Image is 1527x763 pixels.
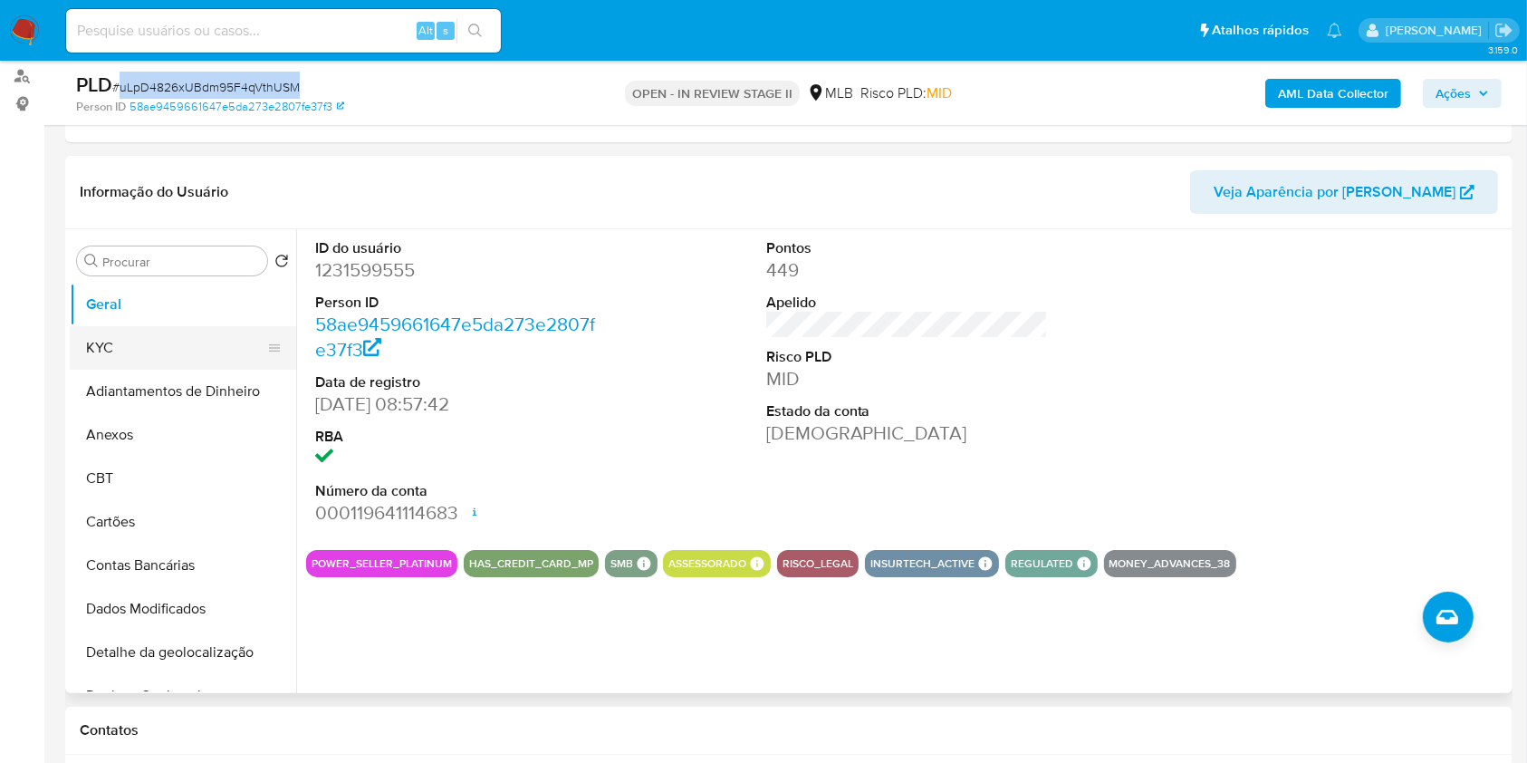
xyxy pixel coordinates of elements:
dd: [DATE] 08:57:42 [315,391,598,417]
dd: MID [766,366,1049,391]
dt: RBA [315,427,598,447]
span: # uLpD4826xUBdm95F4qVthUSM [112,78,300,96]
span: Atalhos rápidos [1212,21,1309,40]
p: ana.conceicao@mercadolivre.com [1386,22,1488,39]
dt: Person ID [315,293,598,313]
b: PLD [76,70,112,99]
button: Devices Geolocation [70,674,296,718]
p: OPEN - IN REVIEW STAGE II [625,81,800,106]
button: Anexos [70,413,296,457]
button: Procurar [84,254,99,268]
a: Notificações [1327,23,1342,38]
dt: Risco PLD [766,347,1049,367]
button: CBT [70,457,296,500]
span: Veja Aparência por [PERSON_NAME] [1214,170,1455,214]
dd: 449 [766,257,1049,283]
dt: Apelido [766,293,1049,313]
span: MID [927,82,952,103]
dt: Data de registro [315,372,598,392]
h1: Contatos [80,721,1498,739]
span: 3.159.0 [1488,43,1518,57]
dd: [DEMOGRAPHIC_DATA] [766,420,1049,446]
button: Contas Bancárias [70,544,296,587]
span: Risco PLD: [860,83,952,103]
button: AML Data Collector [1265,79,1401,108]
button: Geral [70,283,296,326]
button: search-icon [456,18,494,43]
button: Cartões [70,500,296,544]
a: 58ae9459661647e5da273e2807fe37f3 [130,99,344,115]
button: KYC [70,326,282,370]
b: AML Data Collector [1278,79,1388,108]
dd: 1231599555 [315,257,598,283]
button: Retornar ao pedido padrão [274,254,289,274]
dd: 000119641114683 [315,500,598,526]
b: Person ID [76,99,126,115]
button: Dados Modificados [70,587,296,631]
div: MLB [807,83,853,103]
button: Ações [1423,79,1502,108]
button: Detalhe da geolocalização [70,631,296,674]
dt: Pontos [766,238,1049,258]
input: Procurar [102,254,260,270]
input: Pesquise usuários ou casos... [66,19,501,43]
a: 58ae9459661647e5da273e2807fe37f3 [315,311,595,362]
button: Adiantamentos de Dinheiro [70,370,296,413]
dt: ID do usuário [315,238,598,258]
a: Sair [1494,21,1513,40]
dt: Estado da conta [766,401,1049,421]
span: Ações [1436,79,1471,108]
dt: Número da conta [315,481,598,501]
span: Alt [418,22,433,39]
h1: Informação do Usuário [80,183,228,201]
span: s [443,22,448,39]
button: Veja Aparência por [PERSON_NAME] [1190,170,1498,214]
